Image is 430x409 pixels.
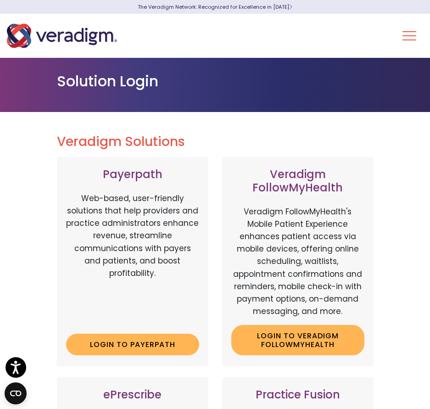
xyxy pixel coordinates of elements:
[289,3,292,11] span: Learn More
[66,192,199,327] p: Web-based, user-friendly solutions that help providers and practice administrators enhance revenu...
[138,3,292,11] a: The Veradigm Network: Recognized for Excellence in [DATE]Learn More
[231,325,364,355] a: Login to Veradigm FollowMyHealth
[7,21,117,51] img: Veradigm logo
[231,206,364,318] p: Veradigm FollowMyHealth's Mobile Patient Experience enhances patient access via mobile devices, o...
[231,168,364,195] h3: Veradigm FollowMyHealth
[5,382,27,404] button: Open CMP widget
[57,134,374,150] h2: Veradigm Solutions
[254,343,419,398] iframe: Drift Chat Widget
[57,73,374,90] h1: Solution Login
[66,168,199,181] h3: Payerpath
[402,24,416,48] button: Toggle Navigation Menu
[66,334,199,355] a: Login to Payerpath
[231,388,364,402] h3: Practice Fusion
[66,388,199,402] h3: ePrescribe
